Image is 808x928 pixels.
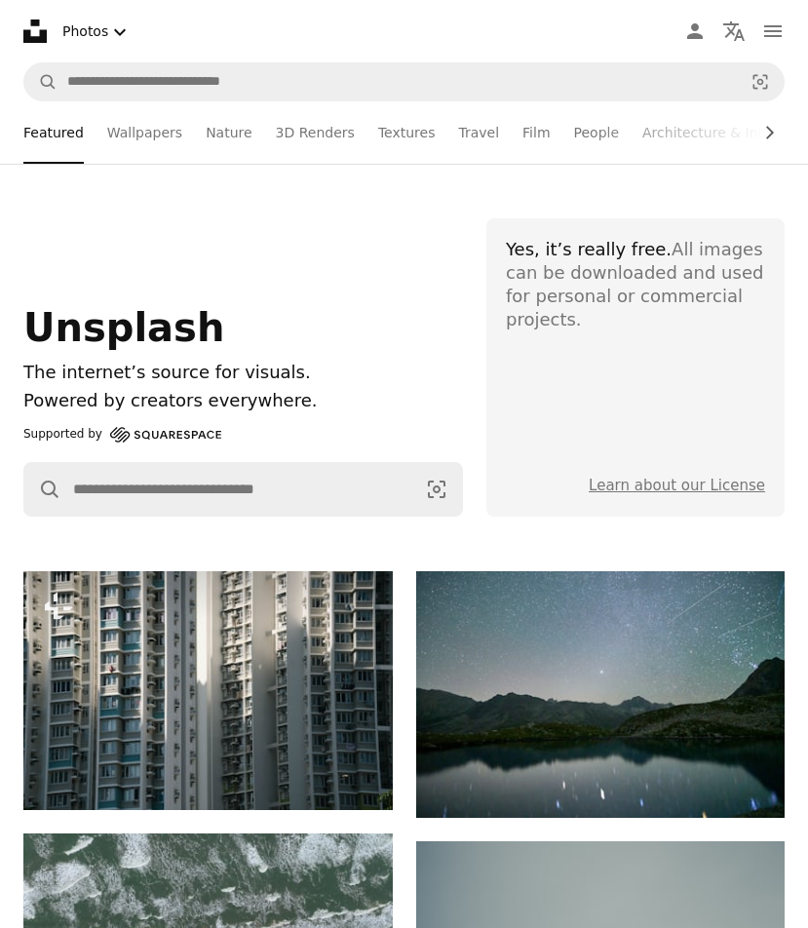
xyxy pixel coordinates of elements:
button: scroll list to the right [751,113,785,152]
form: Find visuals sitewide [23,62,785,101]
a: Film [522,101,550,164]
a: Log in / Sign up [675,12,714,51]
button: Search Unsplash [24,63,58,100]
img: Starry night sky over a calm mountain lake [416,571,786,818]
a: People [574,101,620,164]
span: Yes, it’s really free. [506,239,672,259]
a: Nature [206,101,251,164]
button: Menu [753,12,792,51]
span: Unsplash [23,305,224,350]
div: All images can be downloaded and used for personal or commercial projects. [506,238,765,331]
a: Starry night sky over a calm mountain lake [416,685,786,703]
a: Travel [458,101,499,164]
a: Architecture & Interiors [642,101,802,164]
a: Supported by [23,423,221,446]
h1: The internet’s source for visuals. [23,359,463,387]
img: Tall apartment buildings with many windows and balconies. [23,571,393,810]
a: Textures [378,101,436,164]
a: 3D Renders [276,101,355,164]
button: Select asset type [55,12,139,52]
a: Tall apartment buildings with many windows and balconies. [23,681,393,699]
a: Home — Unsplash [23,19,47,43]
button: Language [714,12,753,51]
button: Search Unsplash [24,463,61,516]
form: Find visuals sitewide [23,462,463,517]
p: Powered by creators everywhere. [23,387,463,415]
button: Visual search [737,63,784,100]
a: Wallpapers [107,101,182,164]
a: Learn about our License [589,477,765,494]
button: Visual search [411,463,462,516]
